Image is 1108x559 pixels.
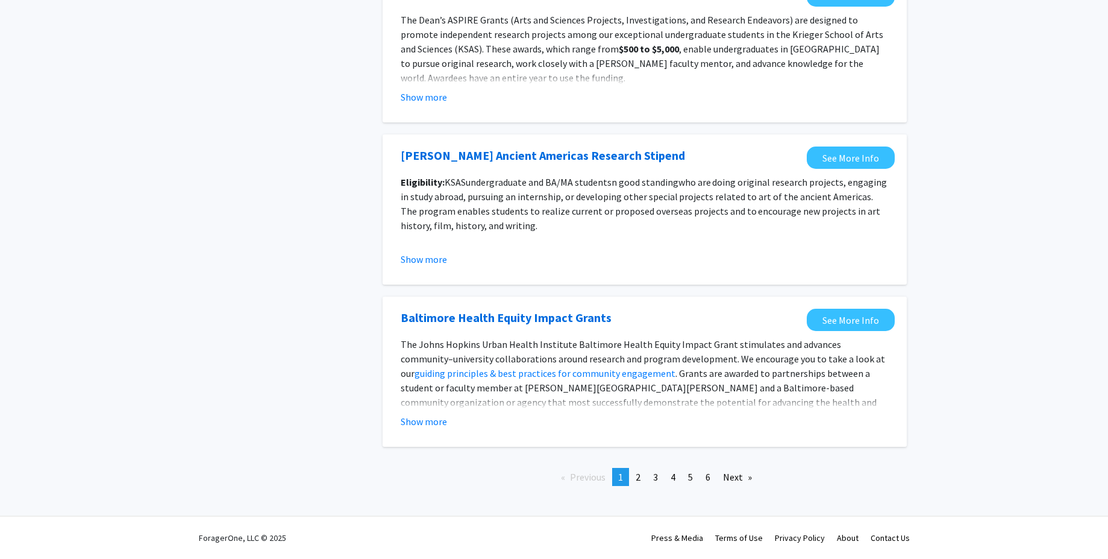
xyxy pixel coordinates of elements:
span: Previous [570,471,606,483]
button: Show more [401,414,447,429]
a: Privacy Policy [775,532,825,543]
button: Show more [401,90,447,104]
a: guiding principles & best practices for community engagement [415,367,675,379]
div: ForagerOne, LLC © 2025 [199,517,286,559]
p: The Dean’s ASPIRE Grants (Arts and Sciences Projects, Investigations, and Research Endeavors) are... [401,13,889,85]
span: 2 [636,471,640,483]
a: Contact Us [871,532,910,543]
a: About [837,532,859,543]
strong: $500 to $5,000 [619,43,679,55]
strong: Eligibility: [401,176,445,188]
a: Press & Media [651,532,703,543]
a: Opens in a new tab [807,309,895,331]
span: 5 [688,471,693,483]
p: KSAS n good standing [401,175,889,233]
span: 4 [671,471,675,483]
a: Next page [717,468,758,486]
span: The Johns Hopkins Urban Health Institute Baltimore Health Equity Impact Grant stimulates and adva... [401,338,885,379]
a: Opens in a new tab [401,147,685,165]
button: Show more [401,252,447,267]
span: 6 [706,471,710,483]
ul: Pagination [383,468,907,486]
span: 3 [653,471,658,483]
a: Opens in a new tab [807,147,895,169]
iframe: Chat [9,505,51,550]
a: Opens in a new tab [401,309,612,327]
span: 1 [618,471,623,483]
span: undergraduate and BA/MA students [466,176,612,188]
a: Terms of Use [715,532,763,543]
